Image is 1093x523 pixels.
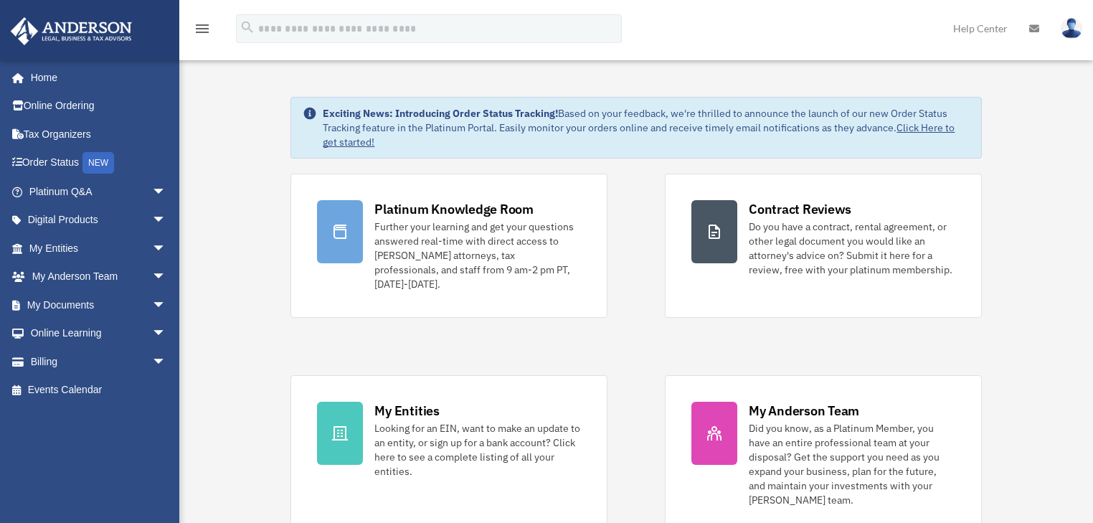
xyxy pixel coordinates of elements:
span: arrow_drop_down [152,234,181,263]
a: Click Here to get started! [323,121,955,149]
a: Events Calendar [10,376,188,405]
a: Contract Reviews Do you have a contract, rental agreement, or other legal document you would like... [665,174,982,318]
div: Based on your feedback, we're thrilled to announce the launch of our new Order Status Tracking fe... [323,106,969,149]
a: My Entitiesarrow_drop_down [10,234,188,263]
a: Online Learningarrow_drop_down [10,319,188,348]
div: Do you have a contract, rental agreement, or other legal document you would like an attorney's ad... [749,220,955,277]
span: arrow_drop_down [152,263,181,292]
div: NEW [82,152,114,174]
a: My Anderson Teamarrow_drop_down [10,263,188,291]
span: arrow_drop_down [152,177,181,207]
a: Online Ordering [10,92,188,121]
img: Anderson Advisors Platinum Portal [6,17,136,45]
img: User Pic [1061,18,1082,39]
div: My Anderson Team [749,402,859,420]
i: search [240,19,255,35]
div: Further your learning and get your questions answered real-time with direct access to [PERSON_NAM... [374,220,581,291]
a: Platinum Q&Aarrow_drop_down [10,177,188,206]
div: Did you know, as a Platinum Member, you have an entire professional team at your disposal? Get th... [749,421,955,507]
a: My Documentsarrow_drop_down [10,291,188,319]
span: arrow_drop_down [152,206,181,235]
a: Billingarrow_drop_down [10,347,188,376]
a: Home [10,63,181,92]
div: Platinum Knowledge Room [374,200,534,218]
span: arrow_drop_down [152,347,181,377]
div: Looking for an EIN, want to make an update to an entity, or sign up for a bank account? Click her... [374,421,581,479]
a: Digital Productsarrow_drop_down [10,206,188,235]
strong: Exciting News: Introducing Order Status Tracking! [323,107,558,120]
a: menu [194,25,211,37]
div: Contract Reviews [749,200,851,218]
a: Tax Organizers [10,120,188,149]
i: menu [194,20,211,37]
span: arrow_drop_down [152,319,181,349]
a: Order StatusNEW [10,149,188,178]
div: My Entities [374,402,439,420]
span: arrow_drop_down [152,291,181,320]
a: Platinum Knowledge Room Further your learning and get your questions answered real-time with dire... [290,174,607,318]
